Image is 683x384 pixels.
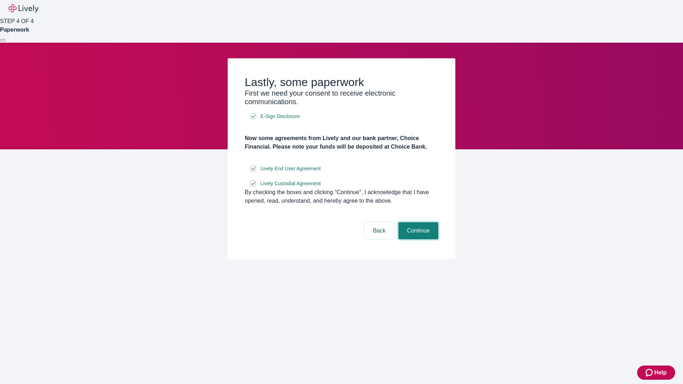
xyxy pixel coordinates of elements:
button: Zendesk support iconHelp [637,366,675,380]
div: By checking the boxes and clicking “Continue", I acknowledge that I have opened, read, understand... [245,188,438,205]
button: Back [364,222,394,239]
a: e-sign disclosure document [259,164,322,173]
button: Continue [398,222,438,239]
a: e-sign disclosure document [259,179,322,188]
img: Lively [9,4,38,13]
a: e-sign disclosure document [259,112,301,121]
span: E-Sign Disclosure [260,113,300,120]
h3: First we need your consent to receive electronic communications. [245,89,438,106]
svg: Zendesk support icon [646,368,654,377]
span: Lively Custodial Agreement [260,180,321,187]
span: Lively End User Agreement [260,165,321,172]
h4: Now some agreements from Lively and our bank partner, Choice Financial. Please note your funds wi... [245,134,438,151]
h2: Lastly, some paperwork [245,75,438,89]
span: Help [654,368,667,377]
